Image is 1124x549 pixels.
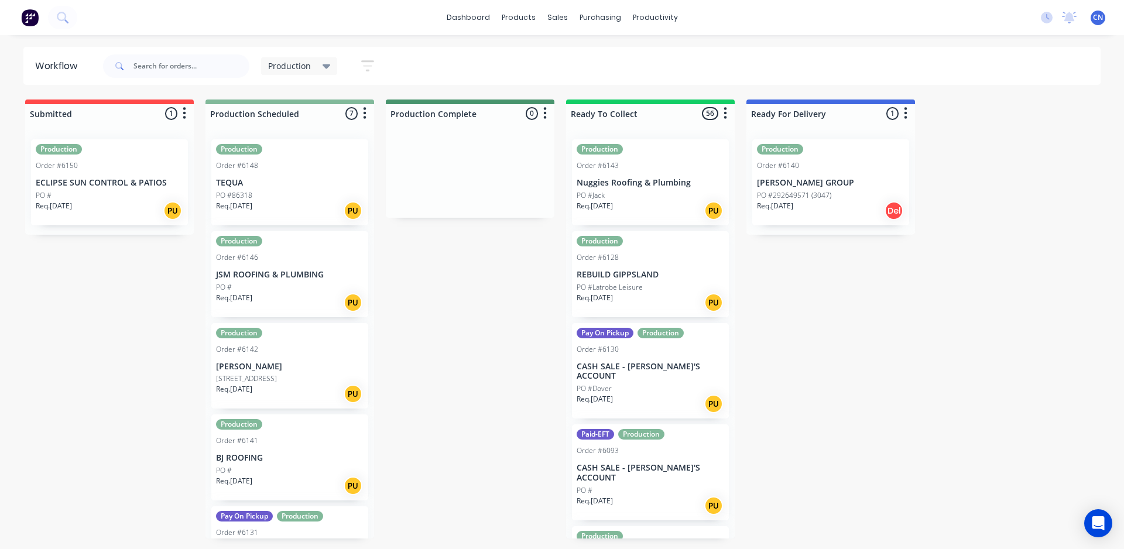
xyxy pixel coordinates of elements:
[885,201,903,220] div: Del
[344,201,362,220] div: PU
[577,445,619,456] div: Order #6093
[577,178,724,188] p: Nuggies Roofing & Plumbing
[35,59,83,73] div: Workflow
[211,139,368,225] div: ProductionOrder #6148TEQUAPO #86318Req.[DATE]PU
[577,394,613,404] p: Req. [DATE]
[133,54,249,78] input: Search for orders...
[577,496,613,506] p: Req. [DATE]
[752,139,909,225] div: ProductionOrder #6140[PERSON_NAME] GROUPPO #292649571 (3047)Req.[DATE]Del
[757,144,803,155] div: Production
[577,190,605,201] p: PO #Jack
[163,201,182,220] div: PU
[36,160,78,171] div: Order #6150
[574,9,627,26] div: purchasing
[31,139,188,225] div: ProductionOrder #6150ECLIPSE SUN CONTROL & PATIOSPO #Req.[DATE]PU
[216,293,252,303] p: Req. [DATE]
[704,496,723,515] div: PU
[36,190,52,201] p: PO #
[216,373,277,384] p: [STREET_ADDRESS]
[757,178,904,188] p: [PERSON_NAME] GROUP
[577,293,613,303] p: Req. [DATE]
[216,465,232,476] p: PO #
[211,231,368,317] div: ProductionOrder #6146JSM ROOFING & PLUMBINGPO #Req.[DATE]PU
[216,282,232,293] p: PO #
[577,252,619,263] div: Order #6128
[216,236,262,246] div: Production
[268,60,311,72] span: Production
[577,362,724,382] p: CASH SALE - [PERSON_NAME]'S ACCOUNT
[216,435,258,446] div: Order #6141
[1093,12,1103,23] span: CN
[211,414,368,500] div: ProductionOrder #6141BJ ROOFINGPO #Req.[DATE]PU
[216,144,262,155] div: Production
[21,9,39,26] img: Factory
[577,485,592,496] p: PO #
[704,293,723,312] div: PU
[577,383,612,394] p: PO #Dover
[572,323,729,419] div: Pay On PickupProductionOrder #6130CASH SALE - [PERSON_NAME]'S ACCOUNTPO #DoverReq.[DATE]PU
[577,344,619,355] div: Order #6130
[572,424,729,520] div: Paid-EFTProductionOrder #6093CASH SALE - [PERSON_NAME]'S ACCOUNTPO #Req.[DATE]PU
[757,201,793,211] p: Req. [DATE]
[216,453,364,463] p: BJ ROOFING
[618,429,664,440] div: Production
[216,178,364,188] p: TEQUA
[344,385,362,403] div: PU
[542,9,574,26] div: sales
[216,527,258,538] div: Order #6131
[216,201,252,211] p: Req. [DATE]
[577,282,643,293] p: PO #Latrobe Leisure
[577,160,619,171] div: Order #6143
[36,144,82,155] div: Production
[577,531,623,541] div: Production
[577,429,614,440] div: Paid-EFT
[216,511,273,521] div: Pay On Pickup
[216,270,364,280] p: JSM ROOFING & PLUMBING
[36,178,183,188] p: ECLIPSE SUN CONTROL & PATIOS
[704,394,723,413] div: PU
[216,252,258,263] div: Order #6146
[638,328,684,338] div: Production
[36,201,72,211] p: Req. [DATE]
[216,419,262,430] div: Production
[211,323,368,409] div: ProductionOrder #6142[PERSON_NAME][STREET_ADDRESS]Req.[DATE]PU
[577,270,724,280] p: REBUILD GIPPSLAND
[216,344,258,355] div: Order #6142
[577,463,724,483] p: CASH SALE - [PERSON_NAME]'S ACCOUNT
[441,9,496,26] a: dashboard
[572,139,729,225] div: ProductionOrder #6143Nuggies Roofing & PlumbingPO #JackReq.[DATE]PU
[704,201,723,220] div: PU
[216,160,258,171] div: Order #6148
[216,362,364,372] p: [PERSON_NAME]
[344,476,362,495] div: PU
[216,328,262,338] div: Production
[216,476,252,486] p: Req. [DATE]
[627,9,684,26] div: productivity
[577,201,613,211] p: Req. [DATE]
[757,160,799,171] div: Order #6140
[577,144,623,155] div: Production
[496,9,542,26] div: products
[757,190,831,201] p: PO #292649571 (3047)
[344,293,362,312] div: PU
[577,328,633,338] div: Pay On Pickup
[572,231,729,317] div: ProductionOrder #6128REBUILD GIPPSLANDPO #Latrobe LeisureReq.[DATE]PU
[216,384,252,394] p: Req. [DATE]
[216,190,252,201] p: PO #86318
[577,236,623,246] div: Production
[1084,509,1112,537] div: Open Intercom Messenger
[277,511,323,521] div: Production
